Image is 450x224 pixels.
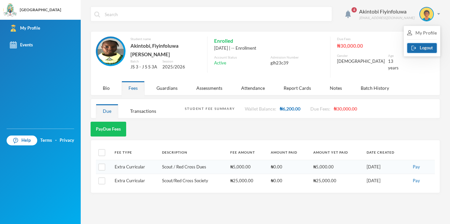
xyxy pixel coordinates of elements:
img: STUDENT [420,8,433,21]
span: ₦6,200.00 [280,106,300,112]
div: ₦30,000.00 [337,41,399,50]
div: [DEMOGRAPHIC_DATA] [337,58,385,65]
img: logo [4,4,17,17]
td: [DATE] [363,160,408,174]
div: Events [10,41,33,48]
td: ₦25,000.00 [310,174,363,188]
div: Gender [337,53,385,58]
button: Logout [407,43,437,53]
span: ₦30,000.00 [334,106,357,112]
th: Amount Paid [267,145,310,160]
button: Pay [411,163,422,171]
div: 2025/2026 [162,64,200,70]
button: Pay [411,177,422,185]
div: [GEOGRAPHIC_DATA] [20,7,61,13]
div: Transactions [123,104,163,118]
th: Amount Yet Paid [310,145,363,160]
span: Due Fees: [310,106,330,112]
div: Batch History [354,81,396,95]
div: Fees [122,81,145,95]
td: Extra Curricular [111,174,159,188]
span: 4 [352,7,357,12]
td: ₦5,000.00 [227,160,267,174]
div: Admission Number [270,55,323,60]
td: Scout/Red Cross Society [159,174,227,188]
div: Session [162,59,200,64]
div: Assessments [189,81,229,95]
div: Guardians [150,81,184,95]
a: Terms [40,137,52,144]
span: Enrolled [214,37,233,45]
div: My Profile [10,25,40,32]
div: 13 years [388,58,399,71]
th: Fee Amount [227,145,267,160]
a: Help [7,136,37,145]
td: ₦5,000.00 [310,160,363,174]
span: Active [214,60,226,66]
th: Fee Type [111,145,159,160]
div: · [55,137,57,144]
div: Student name [130,37,201,41]
div: JS 3 - J S S 3A [130,64,157,70]
th: Description [159,145,227,160]
div: [DATE] | -- Enrollment [214,45,323,52]
input: Search [104,7,328,22]
td: ₦25,000.00 [227,174,267,188]
a: Privacy [60,137,74,144]
div: Batch [130,59,157,64]
td: ₦0.00 [267,174,310,188]
div: [EMAIL_ADDRESS][DOMAIN_NAME] [359,15,414,20]
div: Due Fees [337,37,399,41]
button: PayDue Fees [91,122,126,137]
img: STUDENT [98,38,124,64]
td: Extra Curricular [111,160,159,174]
div: Age [388,53,399,58]
div: Due [96,104,118,118]
td: [DATE] [363,174,408,188]
div: Akintobi Fiyinfoluwa [359,8,414,15]
div: Attendance [234,81,272,95]
div: glh23c39 [270,60,323,66]
div: Student Fee Summary [185,106,235,111]
div: My Profile [407,29,437,36]
div: Account Status [214,55,267,60]
div: Bio [96,81,117,95]
td: Scout / Red Cross Dues [159,160,227,174]
div: Notes [323,81,349,95]
div: Report Cards [277,81,318,95]
span: Wallet Balance: [245,106,276,112]
img: search [94,12,100,17]
td: ₦0.00 [267,160,310,174]
div: Akintobi, Fiyinfoluwa [PERSON_NAME] [130,41,201,59]
th: Date Created [363,145,408,160]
